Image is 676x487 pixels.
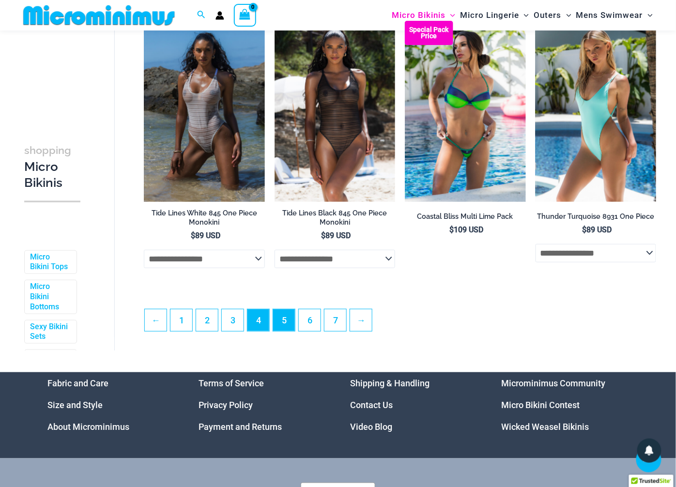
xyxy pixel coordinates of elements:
bdi: 109 USD [449,225,483,234]
a: Tide Lines White 845 One Piece Monokini [144,209,264,230]
span: Menu Toggle [643,3,653,28]
a: Thunder Turquoise 8931 One Piece [536,212,656,225]
img: Tide Lines White 845 One Piece Monokini 11 [144,21,264,202]
a: Tide Lines Black 845 One Piece Monokini [275,209,395,230]
span: shopping [24,144,71,156]
a: Mens SwimwearMenu ToggleMenu Toggle [574,3,655,28]
img: MM SHOP LOGO FLAT [19,4,179,26]
span: $ [321,231,325,240]
a: Micro Bikini Contest [502,400,580,410]
a: Microminimus Community [502,378,606,388]
span: Mens Swimwear [576,3,643,28]
aside: Footer Widget 4 [502,372,629,438]
a: Terms of Service [199,378,264,388]
span: Micro Bikinis [392,3,446,28]
a: Page 1 [170,309,192,331]
h2: Coastal Bliss Multi Lime Pack [405,212,525,221]
a: Size and Style [47,400,103,410]
h2: Tide Lines Black 845 One Piece Monokini [275,209,395,227]
a: Coastal Bliss Multi Lime Pack [405,212,525,225]
a: OutersMenu ToggleMenu Toggle [532,3,574,28]
aside: Footer Widget 3 [350,372,477,438]
span: $ [191,231,195,240]
a: Fabric and Care [47,378,108,388]
a: Page 3 [222,309,244,331]
a: Account icon link [215,11,224,20]
img: Tide Lines Black 845 One Piece Monokini 02 [275,21,395,202]
span: Menu Toggle [562,3,571,28]
span: Page 4 [247,309,269,331]
span: $ [449,225,454,234]
a: ← [145,309,167,331]
nav: Menu [502,372,629,438]
a: Privacy Policy [199,400,253,410]
a: Wicked Weasel Bikinis [502,422,589,432]
a: Page 7 [324,309,346,331]
a: Page 5 [273,309,295,331]
a: Micro BikinisMenu ToggleMenu Toggle [389,3,458,28]
img: Thunder Turquoise 8931 One Piece 03 [536,21,656,202]
span: Micro Lingerie [460,3,519,28]
a: Page 2 [196,309,218,331]
nav: Menu [350,372,477,438]
a: View Shopping Cart, empty [234,4,256,26]
a: Sexy Bikini Sets [30,321,69,342]
nav: Product Pagination [144,309,656,337]
img: Coastal Bliss Multi Lime 3223 Underwire Top 4275 Micro 07 [405,21,525,202]
aside: Footer Widget 1 [47,372,175,438]
span: Menu Toggle [446,3,455,28]
a: Page 6 [299,309,321,331]
a: Shipping & Handling [350,378,430,388]
a: Contact Us [350,400,393,410]
a: About Microminimus [47,422,129,432]
a: Tide Lines Black 845 One Piece Monokini 02Tide Lines Black 845 One Piece Monokini 05Tide Lines Bl... [275,21,395,202]
bdi: 89 USD [582,225,612,234]
a: Tide Lines White 845 One Piece Monokini 11Tide Lines White 845 One Piece Monokini 13Tide Lines Wh... [144,21,264,202]
h2: Thunder Turquoise 8931 One Piece [536,212,656,221]
a: Micro Bikini Tops [30,252,69,272]
a: Micro Bikini Bottoms [30,282,69,312]
nav: Menu [199,372,326,438]
a: Micro LingerieMenu ToggleMenu Toggle [458,3,531,28]
a: Video Blog [350,422,392,432]
aside: Footer Widget 2 [199,372,326,438]
a: Thunder Turquoise 8931 One Piece 03Thunder Turquoise 8931 One Piece 05Thunder Turquoise 8931 One ... [536,21,656,202]
nav: Menu [47,372,175,438]
a: Coastal Bliss Multi Lime 3223 Underwire Top 4275 Micro 07 Coastal Bliss Multi Lime 3223 Underwire... [405,21,525,202]
b: Special Pack Price [405,27,453,39]
a: Search icon link [197,9,206,21]
a: → [350,309,372,331]
span: Outers [534,3,562,28]
bdi: 89 USD [191,231,220,240]
a: Payment and Returns [199,422,282,432]
h2: Tide Lines White 845 One Piece Monokini [144,209,264,227]
nav: Site Navigation [388,1,657,29]
bdi: 89 USD [321,231,351,240]
h3: Micro Bikinis [24,142,80,191]
span: Menu Toggle [519,3,529,28]
span: $ [582,225,586,234]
